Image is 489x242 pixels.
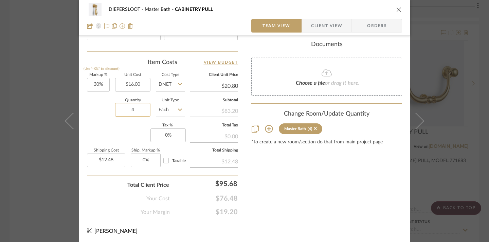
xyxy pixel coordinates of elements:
div: *To create a new room/section do that from main project page [251,140,402,145]
div: $12.48 [190,155,238,167]
span: Total Client Price [127,181,169,189]
span: $19.20 [170,208,238,216]
div: Master Bath [284,126,306,131]
div: Documents [251,41,402,48]
div: (4) [308,126,312,131]
div: $0.00 [190,130,238,142]
div: Change Room/Update Quantity [251,110,402,118]
img: a2f90475-64ec-455d-a1a6-db5b2be90ed7_48x40.jpg [87,3,103,16]
span: [PERSON_NAME] [94,228,138,234]
span: or drag it here. [325,80,360,86]
label: Shipping Cost [87,149,125,152]
div: Item Costs [87,58,238,66]
label: Unit Type [156,99,185,102]
div: $95.68 [173,177,240,190]
span: Your Margin [141,208,170,216]
label: Subtotal [190,99,238,102]
label: Client Unit Price [190,73,238,77]
label: Total Tax [190,124,238,127]
span: DIEPERSLOOT [109,7,145,12]
span: Choose a file [296,80,325,86]
label: Unit Cost [115,73,150,77]
span: Taxable [172,159,186,163]
label: Cost Type [156,73,185,77]
label: Ship. Markup % [131,149,161,152]
button: close [396,6,402,13]
span: Your Cost [146,195,170,203]
img: Remove from project [128,23,133,29]
span: Orders [360,19,394,33]
a: View Budget [204,58,238,66]
label: Markup % [87,73,110,77]
div: $83.20 [190,104,238,117]
span: CABINETRY PULL [175,7,213,12]
span: $76.48 [170,195,238,203]
span: Team View [262,19,290,33]
label: Quantity [115,99,150,102]
span: Client View [311,19,342,33]
label: Total Shipping [190,149,238,152]
label: Tax % [150,124,185,127]
span: Master Bath [145,7,175,12]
